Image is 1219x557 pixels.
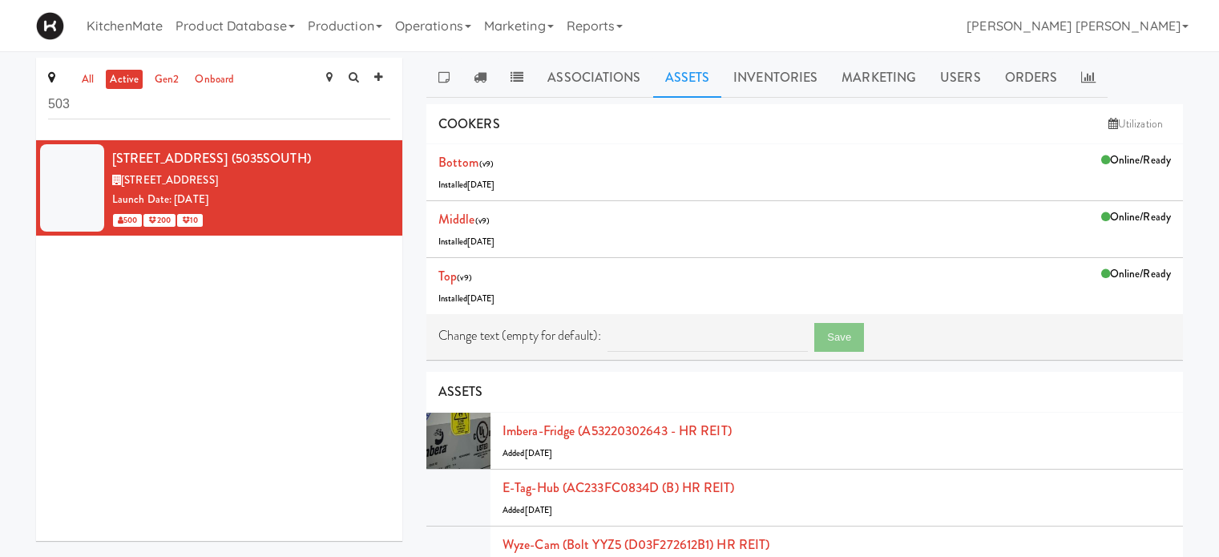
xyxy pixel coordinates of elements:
[438,267,457,285] a: Top
[535,58,652,98] a: Associations
[467,236,495,248] span: [DATE]
[143,214,175,227] span: 200
[36,12,64,40] img: Micromart
[479,158,494,170] span: (v9)
[829,58,928,98] a: Marketing
[113,214,142,227] span: 500
[525,447,553,459] span: [DATE]
[112,190,390,210] div: Launch Date: [DATE]
[814,323,864,352] button: Save
[503,447,552,459] span: Added
[503,535,769,554] a: Wyze-cam (Bolt YYZ5 (D03F272612B1) HR REIT)
[438,210,475,228] a: Middle
[438,382,483,401] span: ASSETS
[151,70,183,90] a: gen2
[106,70,143,90] a: active
[653,58,722,98] a: Assets
[1101,151,1171,171] div: Online/Ready
[438,115,500,133] span: COOKERS
[48,90,390,119] input: Search site
[438,324,601,348] label: Change text (empty for default):
[525,504,553,516] span: [DATE]
[457,272,471,284] span: (v9)
[928,58,993,98] a: Users
[1100,112,1171,136] a: Utilization
[721,58,829,98] a: Inventories
[36,140,402,236] li: [STREET_ADDRESS] (5035SOUTH)[STREET_ADDRESS]Launch Date: [DATE] 500 200 10
[177,214,203,227] span: 10
[503,478,735,497] a: E-tag-hub (AC233FC0834D (B) HR REIT)
[191,70,238,90] a: onboard
[438,236,495,248] span: Installed
[1101,264,1171,285] div: Online/Ready
[503,504,552,516] span: Added
[438,179,495,191] span: Installed
[467,179,495,191] span: [DATE]
[78,70,98,90] a: all
[121,172,218,188] span: [STREET_ADDRESS]
[112,147,390,171] div: [STREET_ADDRESS] (5035SOUTH)
[993,58,1070,98] a: Orders
[1101,208,1171,228] div: Online/Ready
[467,293,495,305] span: [DATE]
[475,215,490,227] span: (v9)
[438,153,479,172] a: Bottom
[438,293,495,305] span: Installed
[503,422,732,440] a: Imbera-fridge (A53220302643 - HR REIT)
